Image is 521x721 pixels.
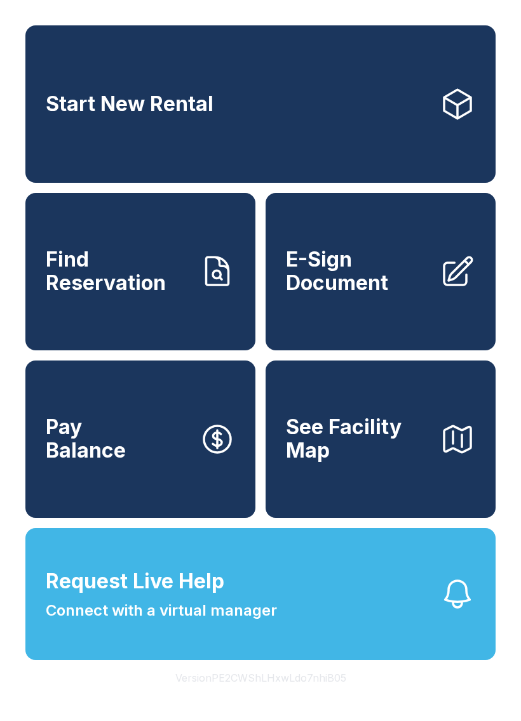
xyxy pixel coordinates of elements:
span: Pay Balance [46,416,126,462]
button: VersionPE2CWShLHxwLdo7nhiB05 [165,660,356,696]
span: Request Live Help [46,566,224,597]
a: Find Reservation [25,193,255,350]
a: PayBalance [25,360,255,518]
span: E-Sign Document [286,248,430,294]
button: Request Live HelpConnect with a virtual manager [25,528,496,660]
span: Find Reservation [46,248,189,294]
span: Start New Rental [46,93,213,116]
a: Start New Rental [25,25,496,183]
span: Connect with a virtual manager [46,599,277,622]
button: See Facility Map [266,360,496,518]
a: E-Sign Document [266,193,496,350]
span: See Facility Map [286,416,430,462]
